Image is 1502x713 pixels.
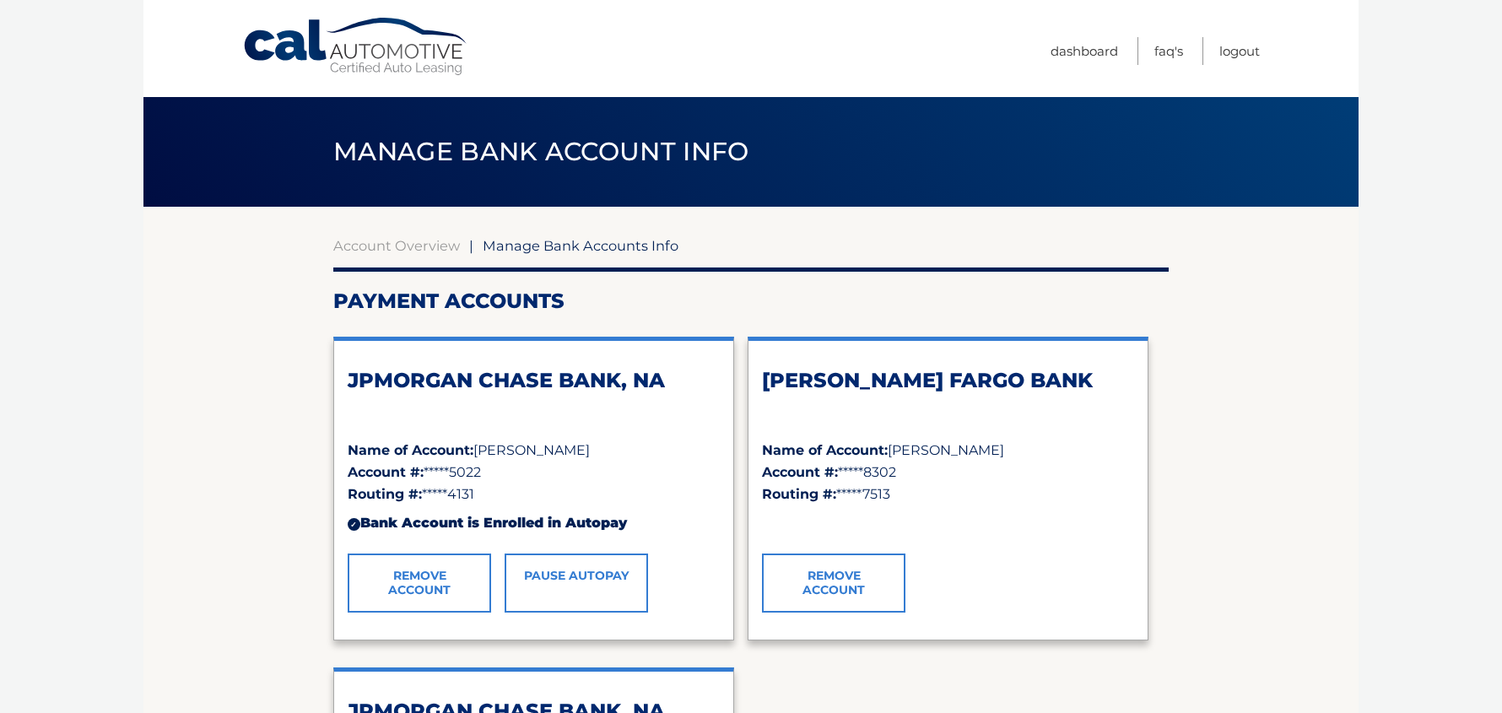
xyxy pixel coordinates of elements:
span: Manage Bank Accounts Info [483,237,678,254]
h2: Payment Accounts [333,289,1169,314]
div: ✓ [348,518,360,531]
strong: Account #: [348,464,424,480]
span: [PERSON_NAME] [473,442,590,458]
a: FAQ's [1154,37,1183,65]
span: Manage Bank Account Info [333,136,749,167]
h2: JPMORGAN CHASE BANK, NA [348,368,720,393]
strong: Name of Account: [348,442,473,458]
strong: Routing #: [762,486,836,502]
div: Bank Account is Enrolled in Autopay [348,505,720,541]
h2: [PERSON_NAME] FARGO BANK [762,368,1134,393]
a: Cal Automotive [242,17,470,77]
a: Account Overview [333,237,460,254]
span: ✓ [762,515,773,531]
a: Pause AutoPay [505,554,648,613]
a: Remove Account [762,554,905,613]
span: [PERSON_NAME] [888,442,1004,458]
a: Logout [1219,37,1260,65]
strong: Routing #: [348,486,422,502]
span: | [469,237,473,254]
strong: Name of Account: [762,442,888,458]
a: Dashboard [1051,37,1118,65]
strong: Account #: [762,464,838,480]
a: Remove Account [348,554,491,613]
